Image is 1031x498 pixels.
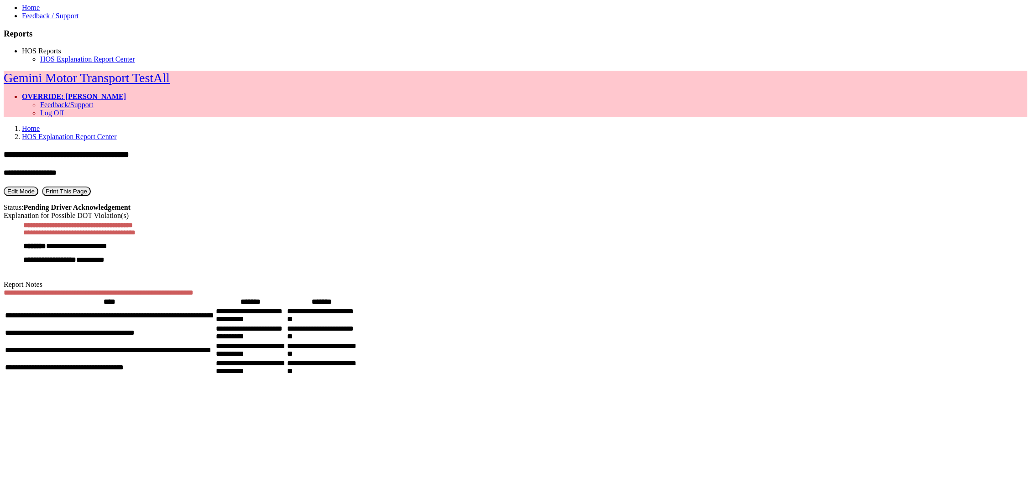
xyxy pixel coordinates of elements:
a: HOS Reports [22,47,61,55]
a: Home [22,124,40,132]
div: Report Notes [4,280,1027,289]
a: HOS Explanation Report Center [40,55,135,63]
a: Log Off [40,109,64,117]
a: OVERRIDE: [PERSON_NAME] [22,93,126,100]
button: Edit Mode [4,187,38,196]
div: Status: [4,203,1027,212]
a: Feedback/Support [40,101,93,109]
a: Home [22,4,40,11]
div: Explanation for Possible DOT Violation(s) [4,212,1027,220]
strong: Pending Driver Acknowledgement [24,203,131,211]
a: Gemini Motor Transport TestAll [4,71,170,85]
h3: Reports [4,29,1027,39]
button: Print This Page [42,187,91,196]
a: HOS Explanation Report Center [22,133,117,140]
a: Feedback / Support [22,12,79,20]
